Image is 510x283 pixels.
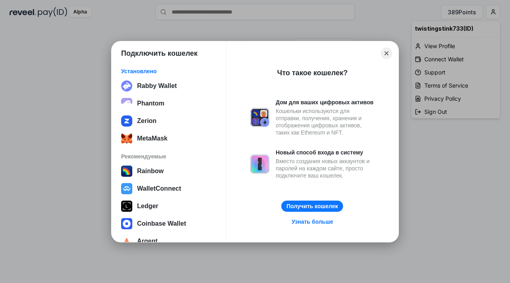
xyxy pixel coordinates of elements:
div: Phantom [137,100,164,107]
div: MetaMask [137,135,167,142]
img: svg+xml,%3Csvg%20width%3D%22120%22%20height%3D%22120%22%20viewBox%3D%220%200%20120%20120%22%20fil... [121,166,132,177]
div: Рекомендуемые [121,153,216,160]
img: svg+xml,%3Csvg%20width%3D%2228%22%20height%3D%2228%22%20viewBox%3D%220%200%2028%2028%22%20fill%3D... [121,218,132,229]
div: Ledger [137,203,158,210]
div: Узнать больше [292,218,333,225]
a: Узнать больше [287,217,338,227]
div: Zerion [137,117,157,125]
button: MetaMask [119,131,219,146]
div: Argent [137,238,158,245]
div: Вместо создания новых аккаунтов и паролей на каждом сайте, просто подключите ваш кошелек. [276,158,375,179]
button: Coinbase Wallet [119,216,219,232]
div: Coinbase Wallet [137,220,186,227]
img: svg+xml,%3Csvg%20width%3D%2228%22%20height%3D%2228%22%20viewBox%3D%220%200%2028%2028%22%20fill%3D... [121,236,132,247]
img: svg+xml,%3Csvg%20width%3D%2228%22%20height%3D%2228%22%20viewBox%3D%220%200%2028%2028%22%20fill%3D... [121,183,132,194]
img: svg+xml,%3Csvg%20xmlns%3D%22http%3A%2F%2Fwww.w3.org%2F2000%2Fsvg%22%20fill%3D%22none%22%20viewBox... [250,154,269,174]
div: Установлено [121,68,216,75]
button: Argent [119,233,219,249]
h1: Подключить кошелек [121,49,198,58]
button: Ledger [119,198,219,214]
button: Rabby Wallet [119,78,219,94]
img: epq2vO3P5aLWl15yRS7Q49p1fHTx2Sgh99jU3kfXv7cnPATIVQHAx5oQs66JWv3SWEjHOsb3kKgmE5WNBxBId7C8gm8wEgOvz... [121,98,132,109]
button: Rainbow [119,163,219,179]
div: Получить кошелек [286,203,338,210]
div: Новый способ входа в систему [276,149,375,156]
div: Что такое кошелек? [277,68,348,78]
div: Rabby Wallet [137,82,177,90]
div: Кошельки используются для отправки, получения, хранения и отображения цифровых активов, таких как... [276,107,375,136]
button: Close [381,48,392,59]
button: WalletConnect [119,181,219,197]
button: Zerion [119,113,219,129]
img: svg+xml;base64,PHN2ZyB3aWR0aD0iMzUiIGhlaWdodD0iMzQiIHZpZXdCb3g9IjAgMCAzNSAzNCIgZmlsbD0ibm9uZSIgeG... [121,133,132,144]
div: Rainbow [137,168,164,175]
button: Получить кошелек [281,201,343,212]
img: svg+xml;base64,PHN2ZyB3aWR0aD0iMzIiIGhlaWdodD0iMzIiIHZpZXdCb3g9IjAgMCAzMiAzMiIgZmlsbD0ibm9uZSIgeG... [121,80,132,92]
div: Дом для ваших цифровых активов [276,99,375,106]
img: svg+xml,%3Csvg%20xmlns%3D%22http%3A%2F%2Fwww.w3.org%2F2000%2Fsvg%22%20width%3D%22512%22%20height%... [121,115,132,127]
button: Phantom [119,96,219,111]
div: WalletConnect [137,185,181,192]
img: svg+xml,%3Csvg%20xmlns%3D%22http%3A%2F%2Fwww.w3.org%2F2000%2Fsvg%22%20width%3D%2228%22%20height%3... [121,201,132,212]
img: svg+xml,%3Csvg%20xmlns%3D%22http%3A%2F%2Fwww.w3.org%2F2000%2Fsvg%22%20fill%3D%22none%22%20viewBox... [250,108,269,127]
